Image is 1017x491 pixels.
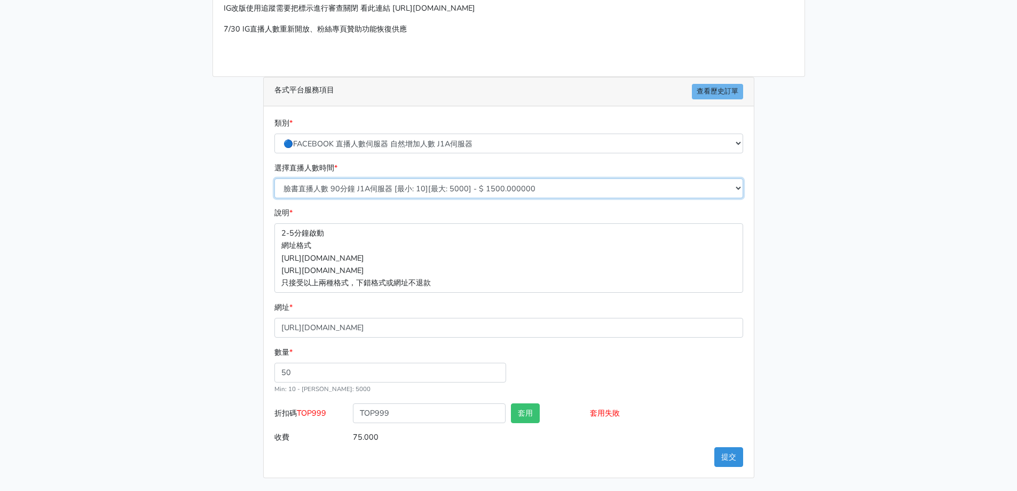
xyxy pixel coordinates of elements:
[224,23,794,35] p: 7/30 IG直播人數重新開放、粉絲專頁贊助功能恢復供應
[274,223,743,292] p: 2-5分鐘啟動 網址格式 [URL][DOMAIN_NAME] [URL][DOMAIN_NAME] 只接受以上兩種格式，下錯格式或網址不退款
[297,408,326,418] span: TOP999
[714,447,743,467] button: 提交
[692,84,743,99] a: 查看歷史訂單
[272,403,351,427] label: 折扣碼
[274,301,293,314] label: 網址
[272,427,351,447] label: 收費
[511,403,540,423] button: 套用
[224,2,794,14] p: IG改版使用追蹤需要把標示進行審查關閉 看此連結 [URL][DOMAIN_NAME]
[274,117,293,129] label: 類別
[274,207,293,219] label: 說明
[274,385,370,393] small: Min: 10 - [PERSON_NAME]: 5000
[274,346,293,358] label: 數量
[264,77,754,106] div: 各式平台服務項目
[274,318,743,338] input: 這邊填入網址
[274,162,337,174] label: 選擇直播人數時間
